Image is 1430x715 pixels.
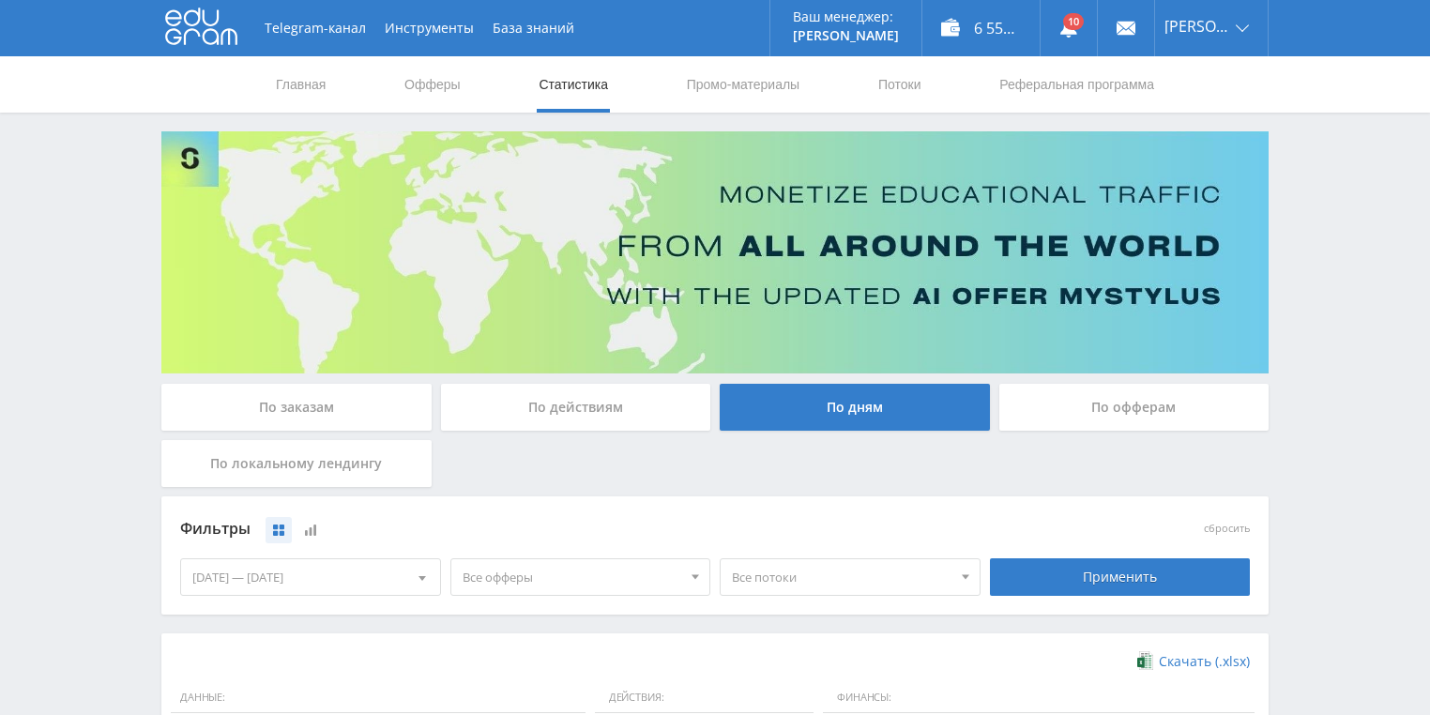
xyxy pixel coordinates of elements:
[274,56,327,113] a: Главная
[171,682,586,714] span: Данные:
[997,56,1156,113] a: Реферальная программа
[181,559,440,595] div: [DATE] — [DATE]
[1164,19,1230,34] span: [PERSON_NAME]
[1137,652,1250,671] a: Скачать (.xlsx)
[161,384,432,431] div: По заказам
[823,682,1255,714] span: Финансы:
[463,559,682,595] span: Все офферы
[990,558,1251,596] div: Применить
[1159,654,1250,669] span: Скачать (.xlsx)
[537,56,610,113] a: Статистика
[161,131,1269,373] img: Banner
[180,515,981,543] div: Фильтры
[876,56,923,113] a: Потоки
[595,682,814,714] span: Действия:
[403,56,463,113] a: Офферы
[1204,523,1250,535] button: сбросить
[685,56,801,113] a: Промо-материалы
[793,9,899,24] p: Ваш менеджер:
[441,384,711,431] div: По действиям
[732,559,951,595] span: Все потоки
[720,384,990,431] div: По дням
[999,384,1270,431] div: По офферам
[793,28,899,43] p: [PERSON_NAME]
[161,440,432,487] div: По локальному лендингу
[1137,651,1153,670] img: xlsx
